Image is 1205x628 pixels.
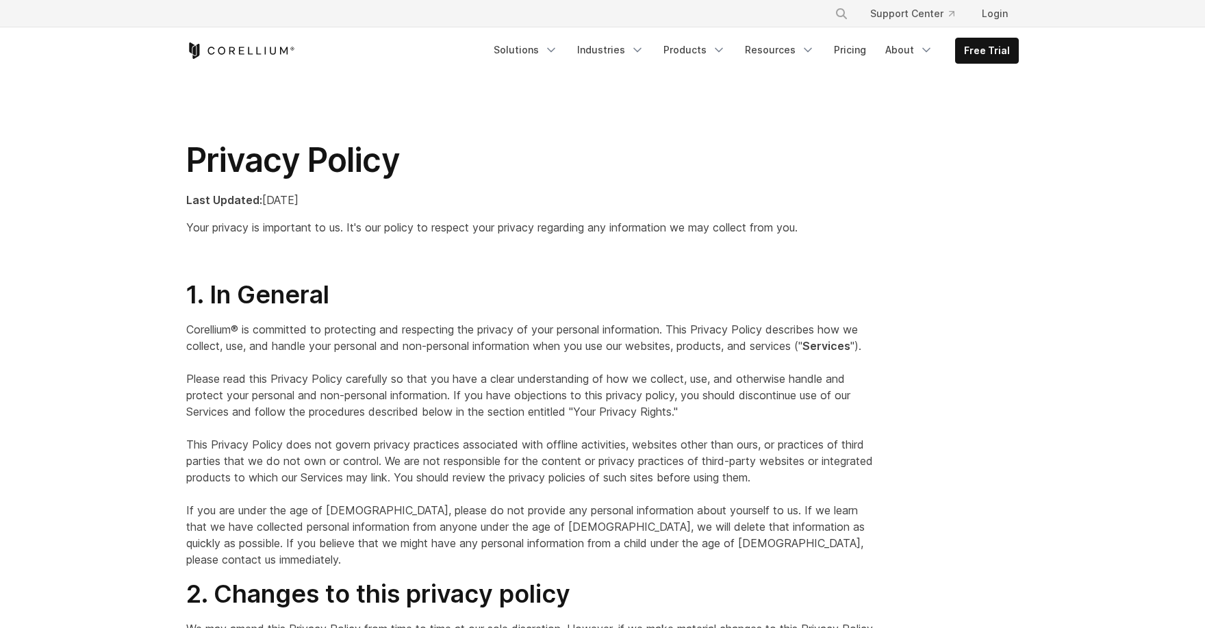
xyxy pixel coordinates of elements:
[655,38,734,62] a: Products
[737,38,823,62] a: Resources
[829,1,854,26] button: Search
[186,42,295,59] a: Corellium Home
[186,140,876,181] h1: Privacy Policy
[859,1,965,26] a: Support Center
[826,38,874,62] a: Pricing
[186,193,262,207] strong: Last Updated:
[956,38,1018,63] a: Free Trial
[569,38,652,62] a: Industries
[485,38,566,62] a: Solutions
[186,321,876,568] p: Corellium® is committed to protecting and respecting the privacy of your personal information. Th...
[485,38,1019,64] div: Navigation Menu
[971,1,1019,26] a: Login
[186,192,876,208] p: [DATE]
[186,279,876,310] h2: 1. In General
[186,219,876,236] p: Your privacy is important to us. It's our policy to respect your privacy regarding any informatio...
[877,38,941,62] a: About
[818,1,1019,26] div: Navigation Menu
[802,339,850,353] strong: Services
[186,579,876,610] h2: 2. Changes to this privacy policy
